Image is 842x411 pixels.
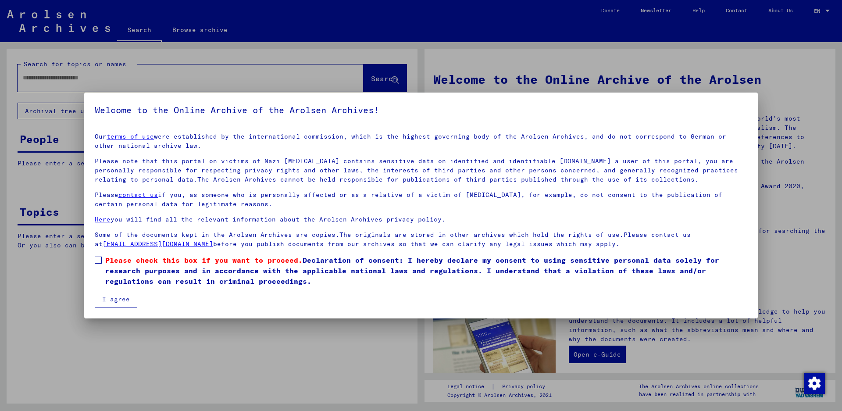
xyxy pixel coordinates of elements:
a: Here [95,215,111,223]
img: Change consent [804,373,825,394]
span: Declaration of consent: I hereby declare my consent to using sensitive personal data solely for r... [105,255,747,286]
h5: Welcome to the Online Archive of the Arolsen Archives! [95,103,747,117]
a: [EMAIL_ADDRESS][DOMAIN_NAME] [103,240,213,248]
p: Please note that this portal on victims of Nazi [MEDICAL_DATA] contains sensitive data on identif... [95,157,747,184]
p: Some of the documents kept in the Arolsen Archives are copies.The originals are stored in other a... [95,230,747,249]
a: contact us [118,191,158,199]
a: terms of use [107,132,154,140]
p: Our were established by the international commission, which is the highest governing body of the ... [95,132,747,150]
p: Please if you, as someone who is personally affected or as a relative of a victim of [MEDICAL_DAT... [95,190,747,209]
p: you will find all the relevant information about the Arolsen Archives privacy policy. [95,215,747,224]
button: I agree [95,291,137,307]
div: Change consent [803,372,824,393]
span: Please check this box if you want to proceed. [105,256,303,264]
